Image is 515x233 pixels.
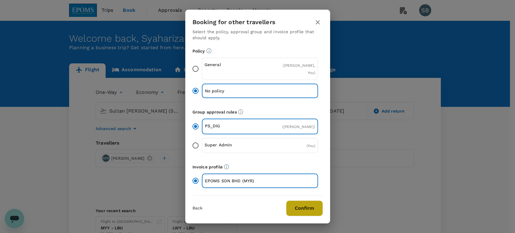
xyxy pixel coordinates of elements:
[206,48,211,53] svg: Booking restrictions are based on the selected travel policy.
[282,125,315,129] span: ( [PERSON_NAME] )
[205,178,260,184] p: EPOMS SDN BHD (MYR)
[205,62,260,68] p: General
[224,164,229,169] svg: The payment currency and company information are based on the selected invoice profile.
[192,19,275,26] h3: Booking for other travellers
[283,63,315,75] span: ( [PERSON_NAME], You )
[192,206,202,211] button: Back
[192,164,323,170] p: Invoice profile
[205,142,260,148] p: Super Admin
[192,29,323,41] p: Select the policy, approval group and invoice profile that should apply.
[205,88,260,94] p: No policy
[192,48,323,54] p: Policy
[205,123,260,129] p: PS_DIG
[307,144,315,148] span: ( You )
[192,109,323,115] p: Group approval rules
[286,200,323,216] button: Confirm
[238,109,243,114] svg: Default approvers or custom approval rules (if available) are based on the user group.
